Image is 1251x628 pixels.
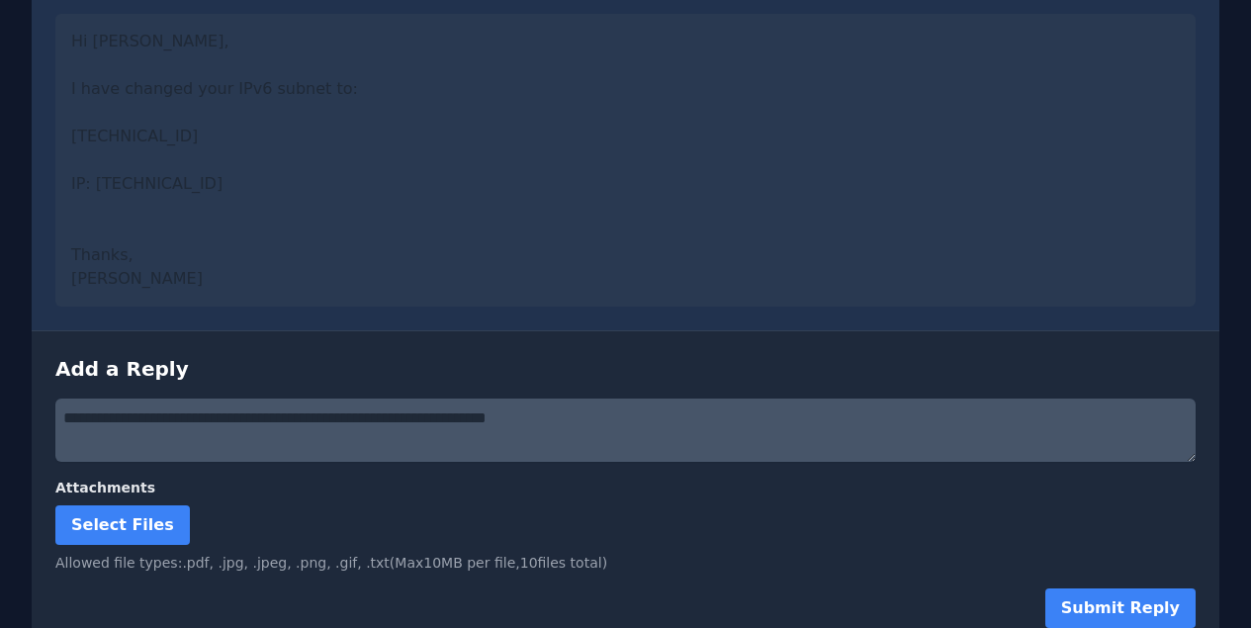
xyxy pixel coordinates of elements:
[55,553,1196,573] div: Allowed file types: .pdf, .jpg, .jpeg, .png, .gif, .txt (Max 10 MB per file, 10 files total)
[55,14,1196,307] div: Hi [PERSON_NAME], I have changed your IPv6 subnet to: [TECHNICAL_ID] IP: [TECHNICAL_ID] Thanks, [...
[71,515,174,534] span: Select Files
[55,355,1196,383] h3: Add a Reply
[55,478,1196,497] label: Attachments
[1045,588,1196,628] button: Submit Reply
